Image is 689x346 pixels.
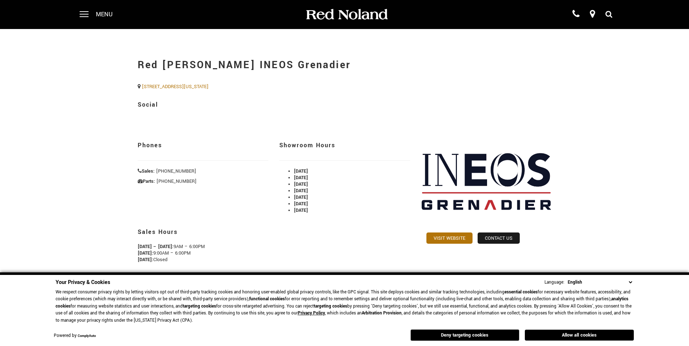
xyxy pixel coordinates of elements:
[138,178,155,185] strong: Parts:
[142,83,208,90] a: [STREET_ADDRESS][US_STATE]
[478,232,520,244] a: Contact Us
[138,225,410,240] h3: Sales Hours
[138,270,410,285] h3: Service Hours
[138,243,174,250] strong: [DATE] – [DATE]:
[294,201,308,207] strong: [DATE]
[138,250,153,256] strong: [DATE]:
[294,207,308,214] strong: [DATE]
[183,303,216,309] strong: targeting cookies
[298,310,325,316] a: Privacy Policy
[78,334,96,338] a: ComplyAuto
[138,51,552,80] h1: Red [PERSON_NAME] INEOS Grenadier
[525,330,634,341] button: Allow all cookies
[566,279,634,286] select: Language Select
[426,232,473,244] a: Visit Website
[294,194,308,201] strong: [DATE]
[305,8,388,21] img: Red Noland Auto Group
[294,188,308,194] strong: [DATE]
[314,303,347,309] strong: targeting cookies
[54,334,96,338] div: Powered by
[138,243,410,263] p: 9AM – 6:00PM 9:00AM – 6:00PM Closed
[156,168,196,174] span: [PHONE_NUMBER]
[362,310,402,316] strong: Arbitration Provision
[421,131,552,232] img: Red Noland INEOS Grenadier
[544,280,564,285] div: Language:
[138,256,153,263] strong: [DATE]:
[56,279,110,286] span: Your Privacy & Cookies
[279,138,410,153] h3: Showroom Hours
[504,289,538,295] strong: essential cookies
[138,97,552,112] h3: Social
[249,296,285,302] strong: functional cookies
[157,178,196,185] span: [PHONE_NUMBER]
[294,181,308,188] strong: [DATE]
[138,168,155,174] strong: Sales:
[410,329,519,341] button: Deny targeting cookies
[294,168,308,174] strong: [DATE]
[294,174,308,181] strong: [DATE]
[56,289,634,324] p: We respect consumer privacy rights by letting visitors opt out of third-party tracking cookies an...
[138,138,268,153] h3: Phones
